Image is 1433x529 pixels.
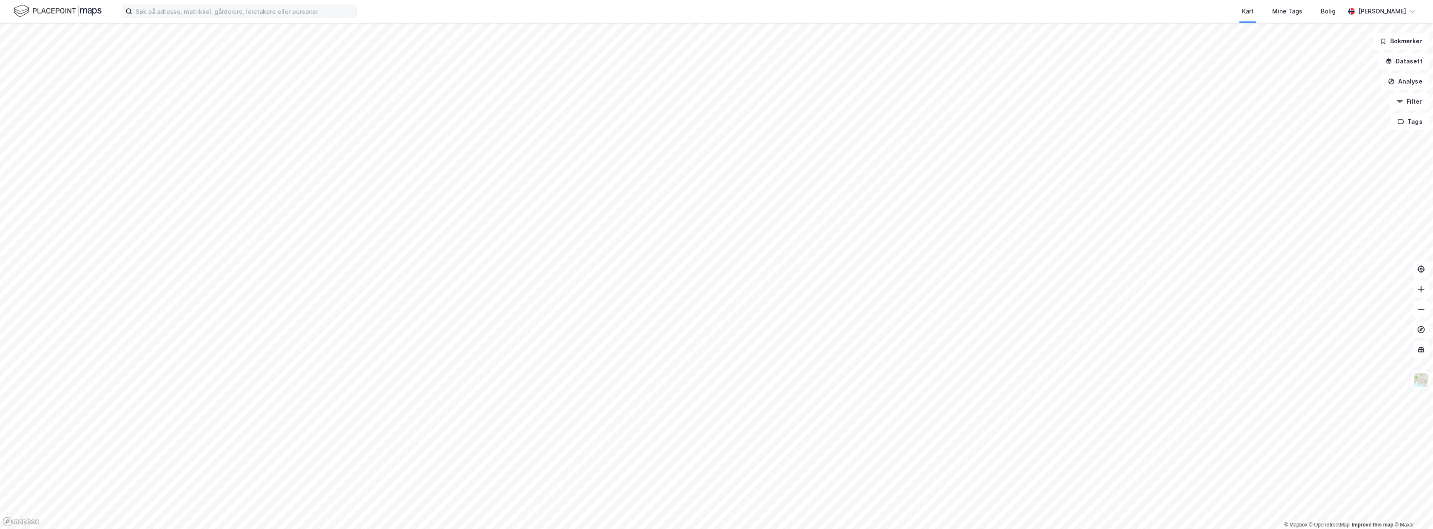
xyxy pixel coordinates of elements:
[1373,33,1430,50] button: Bokmerker
[1391,113,1430,130] button: Tags
[1381,73,1430,90] button: Analyse
[1284,522,1307,528] a: Mapbox
[1272,6,1302,16] div: Mine Tags
[3,517,39,526] a: Mapbox homepage
[1391,489,1433,529] div: Kontrollprogram for chat
[1358,6,1406,16] div: [PERSON_NAME]
[13,4,102,18] img: logo.f888ab2527a4732fd821a326f86c7f29.svg
[1309,522,1350,528] a: OpenStreetMap
[1391,489,1433,529] iframe: Chat Widget
[1321,6,1336,16] div: Bolig
[1352,522,1394,528] a: Improve this map
[1242,6,1254,16] div: Kart
[1389,93,1430,110] button: Filter
[1378,53,1430,70] button: Datasett
[1413,372,1429,388] img: Z
[132,5,356,18] input: Søk på adresse, matrikkel, gårdeiere, leietakere eller personer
